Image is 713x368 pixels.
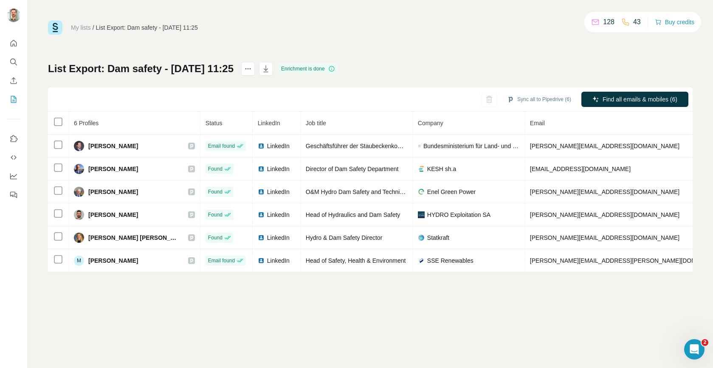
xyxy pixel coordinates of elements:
[7,73,20,88] button: Enrich CSV
[418,257,425,264] img: company-logo
[306,211,400,218] span: Head of Hydraulics and Dam Safety
[96,23,198,32] div: List Export: Dam safety - [DATE] 11:25
[7,36,20,51] button: Quick start
[88,256,138,265] span: [PERSON_NAME]
[7,92,20,107] button: My lists
[74,256,84,266] div: M
[267,188,290,196] span: LinkedIn
[208,257,235,264] span: Email found
[74,233,84,243] img: Avatar
[208,234,223,242] span: Found
[530,166,631,172] span: [EMAIL_ADDRESS][DOMAIN_NAME]
[258,188,265,195] img: LinkedIn logo
[427,256,473,265] span: SSE Renewables
[74,164,84,174] img: Avatar
[74,187,84,197] img: Avatar
[74,120,99,126] span: 6 Profiles
[702,339,708,346] span: 2
[258,234,265,241] img: LinkedIn logo
[418,166,425,172] img: company-logo
[258,120,280,126] span: LinkedIn
[267,233,290,242] span: LinkedIn
[501,93,577,106] button: Sync all to Pipedrive (6)
[93,23,94,32] li: /
[258,166,265,172] img: LinkedIn logo
[88,142,138,150] span: [PERSON_NAME]
[603,17,614,27] p: 128
[684,339,705,360] iframe: Intercom live chat
[603,95,677,104] span: Find all emails & mobiles (6)
[7,8,20,22] img: Avatar
[427,211,490,219] span: HYDRO Exploitation SA
[418,234,425,241] img: company-logo
[7,169,20,184] button: Dashboard
[633,17,641,27] p: 43
[208,165,223,173] span: Found
[258,143,265,149] img: LinkedIn logo
[7,54,20,70] button: Search
[7,187,20,202] button: Feedback
[306,166,399,172] span: Director of Dam Safety Department
[427,233,449,242] span: Statkraft
[241,62,255,76] button: actions
[427,165,456,173] span: KESH sh.a
[88,211,138,219] span: [PERSON_NAME]
[306,257,406,264] span: Head of Safety, Health & Environment
[267,142,290,150] span: LinkedIn
[48,20,62,35] img: Surfe Logo
[267,211,290,219] span: LinkedIn
[279,64,338,74] div: Enrichment is done
[306,188,470,195] span: O&M Hydro Dam Safety and Technical Services Senior Expert
[530,188,679,195] span: [PERSON_NAME][EMAIL_ADDRESS][DOMAIN_NAME]
[530,120,545,126] span: Email
[530,211,679,218] span: [PERSON_NAME][EMAIL_ADDRESS][DOMAIN_NAME]
[208,142,235,150] span: Email found
[418,188,425,195] img: company-logo
[427,188,476,196] span: Enel Green Power
[71,24,91,31] a: My lists
[258,211,265,218] img: LinkedIn logo
[48,62,234,76] h1: List Export: Dam safety - [DATE] 11:25
[306,120,326,126] span: Job title
[423,142,519,150] span: Bundesministerium für Land- und Forstwirtschaft, Regionen und Wasserwirtschaft
[208,211,223,219] span: Found
[7,131,20,146] button: Use Surfe on LinkedIn
[88,165,138,173] span: [PERSON_NAME]
[208,188,223,196] span: Found
[655,16,694,28] button: Buy credits
[418,120,443,126] span: Company
[306,234,383,241] span: Hydro & Dam Safety Director
[206,120,223,126] span: Status
[530,143,679,149] span: [PERSON_NAME][EMAIL_ADDRESS][DOMAIN_NAME]
[88,233,180,242] span: [PERSON_NAME] [PERSON_NAME]
[74,210,84,220] img: Avatar
[267,165,290,173] span: LinkedIn
[267,256,290,265] span: LinkedIn
[530,234,679,241] span: [PERSON_NAME][EMAIL_ADDRESS][DOMAIN_NAME]
[7,150,20,165] button: Use Surfe API
[258,257,265,264] img: LinkedIn logo
[581,92,688,107] button: Find all emails & mobiles (6)
[418,211,425,218] img: company-logo
[88,188,138,196] span: [PERSON_NAME]
[306,143,564,149] span: Geschäftsführer der Staubeckenkommission / Managing Director of the Austrian Dam Commission
[74,141,84,151] img: Avatar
